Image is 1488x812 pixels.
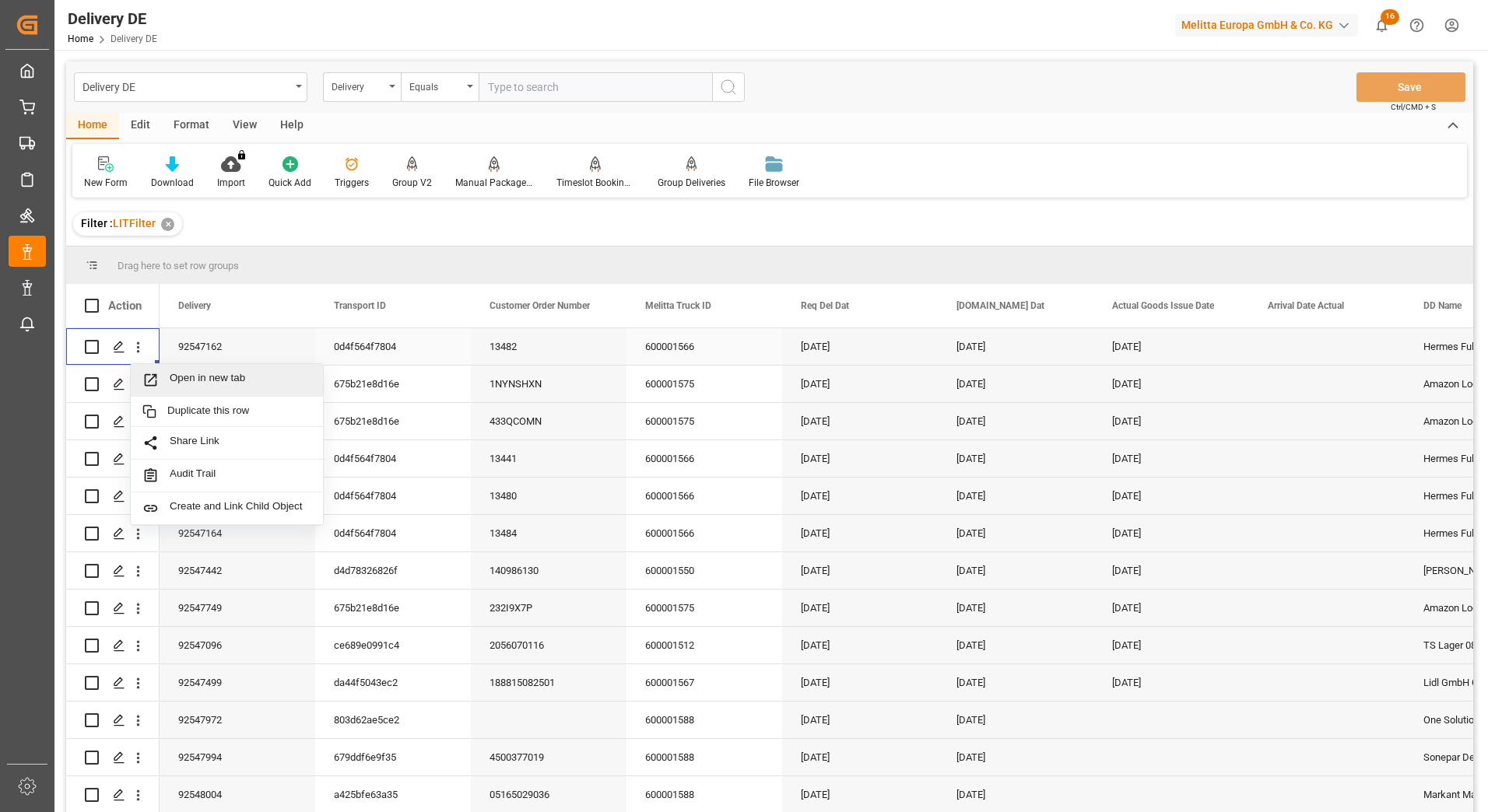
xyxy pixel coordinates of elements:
div: ✕ [161,218,174,231]
div: [DATE] [782,702,938,738]
div: Press SPACE to select this row. [66,515,160,552]
div: [DATE] [782,664,938,701]
div: 600001588 [626,702,782,738]
button: Save [1356,72,1465,102]
div: Delivery DE [82,76,290,96]
div: Edit [119,113,162,139]
div: 13441 [471,440,626,477]
div: 92547164 [160,515,315,551]
div: 0d4f564f7804 [315,478,471,514]
div: 803d62ae5ce2 [315,702,471,738]
div: 0d4f564f7804 [315,440,471,477]
div: [DATE] [938,366,1093,402]
div: Press SPACE to select this row. [66,627,160,664]
div: Home [66,113,119,139]
span: Delivery [178,300,211,311]
button: Melitta Europa GmbH & Co. KG [1175,10,1364,40]
div: [DATE] [782,590,938,626]
span: Actual Goods Issue Date [1112,300,1214,311]
div: 92547994 [160,739,315,775]
div: [DATE] [1093,440,1249,477]
button: open menu [74,72,307,102]
div: 92547749 [160,590,315,626]
div: Press SPACE to select this row. [66,403,160,440]
div: 600001566 [626,478,782,514]
div: Format [162,113,221,139]
div: [DATE] [938,702,1093,738]
div: 2056070116 [471,627,626,663]
div: 13482 [471,328,626,365]
div: [DATE] [1093,478,1249,514]
span: [DOMAIN_NAME] Dat [956,300,1044,311]
span: Melitta Truck ID [645,300,711,311]
span: Drag here to set row groups [118,260,239,271]
div: Press SPACE to select this row. [66,440,160,478]
span: Ctrl/CMD + S [1391,101,1436,113]
div: 600001588 [626,739,782,775]
div: Press SPACE to select this row. [66,739,160,776]
div: Group V2 [392,176,432,190]
div: Press SPACE to select this row. [66,328,160,366]
div: File Browser [749,176,799,190]
a: Home [68,33,93,44]
div: [DATE] [1093,515,1249,551]
div: ce689e0991c4 [315,627,471,663]
div: Melitta Europa GmbH & Co. KG [1175,14,1358,37]
div: [DATE] [782,328,938,365]
div: 92547162 [160,328,315,365]
span: LITFilter [113,217,156,229]
div: 0d4f564f7804 [315,515,471,551]
div: 188815082501 [471,664,626,701]
div: [DATE] [782,366,938,402]
div: 433QCOMN [471,403,626,439]
div: Triggers [335,176,369,190]
div: Delivery [332,76,384,94]
div: 600001575 [626,590,782,626]
div: [DATE] [938,552,1093,589]
span: Arrival Date Actual [1268,300,1344,311]
div: Delivery DE [68,7,157,30]
div: [DATE] [1093,627,1249,663]
div: 600001567 [626,664,782,701]
div: 4500377019 [471,739,626,775]
div: 92547972 [160,702,315,738]
div: 140986130 [471,552,626,589]
div: [DATE] [782,552,938,589]
div: 600001566 [626,328,782,365]
div: 600001575 [626,366,782,402]
div: [DATE] [938,627,1093,663]
div: Equals [409,76,462,94]
div: [DATE] [782,478,938,514]
div: Press SPACE to select this row. [66,590,160,627]
button: search button [712,72,745,102]
div: [DATE] [782,739,938,775]
div: [DATE] [1093,664,1249,701]
div: [DATE] [938,739,1093,775]
div: Press SPACE to select this row. [66,702,160,739]
span: Transport ID [334,300,386,311]
div: New Form [84,176,128,190]
div: 232I9X7P [471,590,626,626]
div: d4d78326826f [315,552,471,589]
div: Manual Package TypeDetermination [455,176,533,190]
div: [DATE] [782,403,938,439]
div: 675b21e8d16e [315,590,471,626]
div: 0d4f564f7804 [315,328,471,365]
div: 13484 [471,515,626,551]
div: [DATE] [938,515,1093,551]
div: [DATE] [938,403,1093,439]
button: open menu [401,72,479,102]
div: [DATE] [938,440,1093,477]
div: Help [268,113,315,139]
div: [DATE] [1093,590,1249,626]
button: show 16 new notifications [1364,8,1399,43]
div: Download [151,176,194,190]
div: [DATE] [1093,552,1249,589]
div: [DATE] [938,664,1093,701]
div: [DATE] [938,328,1093,365]
button: Help Center [1399,8,1434,43]
span: Filter : [81,217,113,229]
div: Timeslot Booking Report [556,176,634,190]
div: 600001550 [626,552,782,589]
span: 16 [1381,9,1399,25]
